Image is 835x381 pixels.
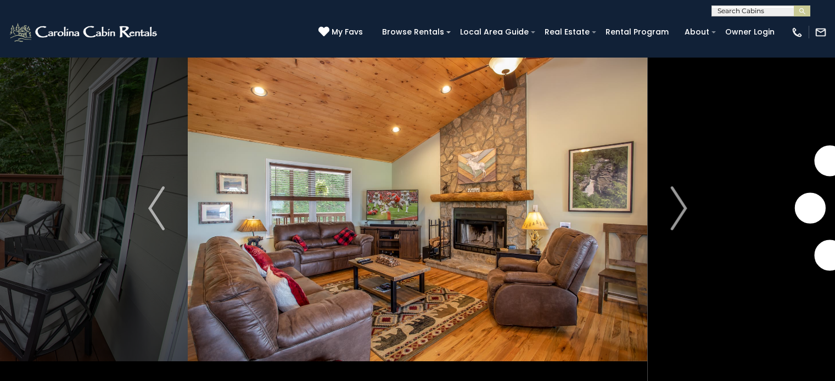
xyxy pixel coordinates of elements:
[318,26,366,38] a: My Favs
[670,186,687,230] img: arrow
[679,24,715,41] a: About
[8,21,160,43] img: White-1-2.png
[815,26,827,38] img: mail-regular-white.png
[600,24,674,41] a: Rental Program
[539,24,595,41] a: Real Estate
[720,24,780,41] a: Owner Login
[332,26,363,38] span: My Favs
[455,24,534,41] a: Local Area Guide
[377,24,450,41] a: Browse Rentals
[791,26,803,38] img: phone-regular-white.png
[148,186,165,230] img: arrow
